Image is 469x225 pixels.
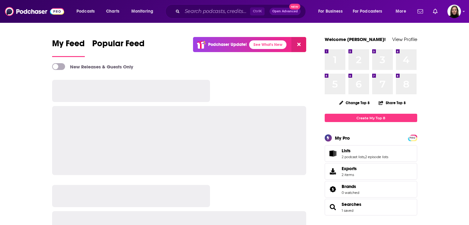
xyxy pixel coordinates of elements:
button: open menu [391,6,414,16]
button: open menu [127,6,161,16]
a: Popular Feed [92,38,145,57]
span: Podcasts [76,7,95,16]
img: User Profile [447,5,461,18]
span: Lists [342,148,351,153]
span: Brands [342,184,356,189]
a: 1 saved [342,208,353,213]
span: , [364,155,365,159]
span: New [289,4,300,10]
span: Searches [325,199,417,215]
a: Welcome [PERSON_NAME]! [325,36,386,42]
span: Brands [325,181,417,198]
a: See What's New [249,40,286,49]
span: Lists [325,145,417,162]
a: Show notifications dropdown [430,6,440,17]
a: 2 podcast lists [342,155,364,159]
span: Charts [106,7,119,16]
button: open menu [314,6,350,16]
a: Lists [327,149,339,158]
span: More [396,7,406,16]
button: Show profile menu [447,5,461,18]
span: Exports [342,166,357,171]
input: Search podcasts, credits, & more... [182,6,250,16]
a: View Profile [392,36,417,42]
a: Show notifications dropdown [415,6,426,17]
span: For Business [318,7,343,16]
button: Open AdvancedNew [269,8,301,15]
a: 0 watched [342,190,359,195]
span: Exports [327,167,339,176]
span: Popular Feed [92,38,145,52]
a: 2 episode lists [365,155,388,159]
a: Charts [102,6,123,16]
div: My Pro [335,135,350,141]
a: Brands [342,184,359,189]
a: PRO [409,135,416,140]
span: Open Advanced [272,10,298,13]
a: Create My Top 8 [325,114,417,122]
button: open menu [72,6,103,16]
a: Lists [342,148,388,153]
span: For Podcasters [353,7,382,16]
span: Ctrl K [250,7,265,15]
div: Search podcasts, credits, & more... [171,4,312,18]
a: Searches [327,203,339,211]
a: New Releases & Guests Only [52,63,133,70]
button: open menu [349,6,391,16]
a: My Feed [52,38,85,57]
button: Share Top 8 [378,97,406,109]
a: Brands [327,185,339,194]
span: 2 items [342,173,357,177]
a: Exports [325,163,417,180]
span: Logged in as BevCat3 [447,5,461,18]
span: My Feed [52,38,85,52]
a: Searches [342,202,361,207]
img: Podchaser - Follow, Share and Rate Podcasts [5,6,64,17]
span: Monitoring [131,7,153,16]
button: Change Top 8 [335,99,374,107]
span: PRO [409,136,416,140]
p: Podchaser Update! [208,42,247,47]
